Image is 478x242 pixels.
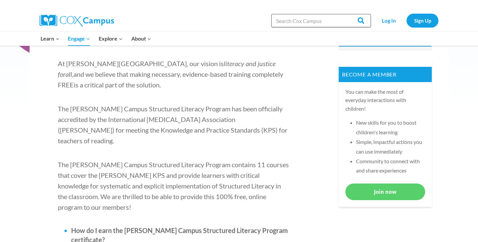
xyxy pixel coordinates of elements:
[58,70,283,89] span: and we believe that making necessary, evidence-based training completely FREE
[65,70,72,78] span: all
[72,70,73,78] span: ,
[160,81,161,89] span: .
[374,14,403,27] a: Log In
[58,60,224,67] span: At [PERSON_NAME][GEOGRAPHIC_DATA], our vision is
[36,32,64,46] button: Child menu of Learn
[407,14,438,27] a: Sign Up
[356,118,425,137] li: New skills for you to boost children's learning
[271,14,371,27] input: Search Cox Campus
[64,32,95,46] button: Child menu of Engage
[94,32,127,46] button: Child menu of Explore
[339,67,432,82] p: Become a member
[58,161,289,211] span: The [PERSON_NAME] Campus Structured Literacy Program contains 11 courses that cover the [PERSON_N...
[374,14,438,27] nav: Secondary Navigation
[345,183,425,200] a: Join now
[345,87,425,113] p: You can make the most of everyday interactions with children!
[36,32,155,46] nav: Primary Navigation
[356,157,425,176] li: Community to connect with and share experiences
[356,137,425,157] li: Simple, impactful actions you can use immediately
[40,15,114,27] img: Cox Campus
[74,81,160,89] span: is a critical part of the solution
[127,32,156,46] button: Child menu of About
[58,105,288,145] span: The [PERSON_NAME] Campus Structured Literacy Program has been officially accredited by the Intern...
